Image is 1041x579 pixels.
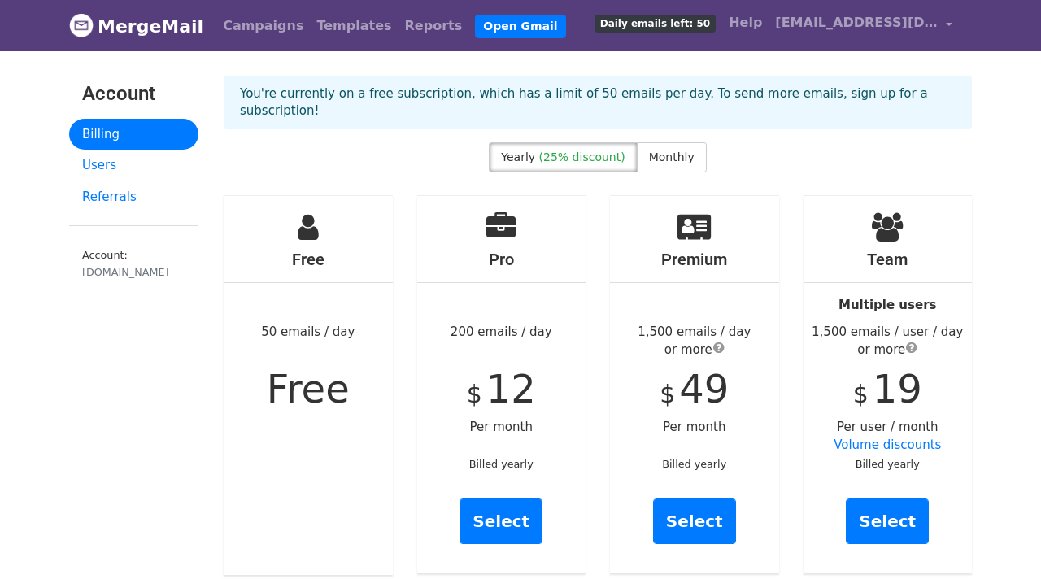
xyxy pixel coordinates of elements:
[539,150,625,163] span: (25% discount)
[769,7,959,45] a: [EMAIL_ADDRESS][DOMAIN_NAME]
[660,380,675,408] span: $
[610,323,779,359] div: 1,500 emails / day or more
[775,13,938,33] span: [EMAIL_ADDRESS][DOMAIN_NAME]
[469,458,534,470] small: Billed yearly
[873,366,922,411] span: 19
[804,196,973,573] div: Per user / month
[310,10,398,42] a: Templates
[216,10,310,42] a: Campaigns
[588,7,722,39] a: Daily emails left: 50
[722,7,769,39] a: Help
[417,250,586,269] h4: Pro
[82,264,185,280] div: [DOMAIN_NAME]
[804,323,973,359] div: 1,500 emails / user / day or more
[853,380,869,408] span: $
[240,85,956,120] p: You're currently on a free subscription, which has a limit of 50 emails per day. To send more ema...
[69,13,94,37] img: MergeMail logo
[267,366,350,411] span: Free
[399,10,469,42] a: Reports
[467,380,482,408] span: $
[595,15,716,33] span: Daily emails left: 50
[679,366,729,411] span: 49
[417,196,586,573] div: 200 emails / day Per month
[610,196,779,573] div: Per month
[82,249,185,280] small: Account:
[224,250,393,269] h4: Free
[69,9,203,43] a: MergeMail
[838,298,936,312] strong: Multiple users
[804,250,973,269] h4: Team
[846,498,929,544] a: Select
[69,150,198,181] a: Users
[224,196,393,575] div: 50 emails / day
[69,119,198,150] a: Billing
[662,458,726,470] small: Billed yearly
[486,366,536,411] span: 12
[501,150,535,163] span: Yearly
[856,458,920,470] small: Billed yearly
[834,438,941,452] a: Volume discounts
[475,15,565,38] a: Open Gmail
[649,150,695,163] span: Monthly
[460,498,542,544] a: Select
[82,82,185,106] h3: Account
[653,498,736,544] a: Select
[69,181,198,213] a: Referrals
[610,250,779,269] h4: Premium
